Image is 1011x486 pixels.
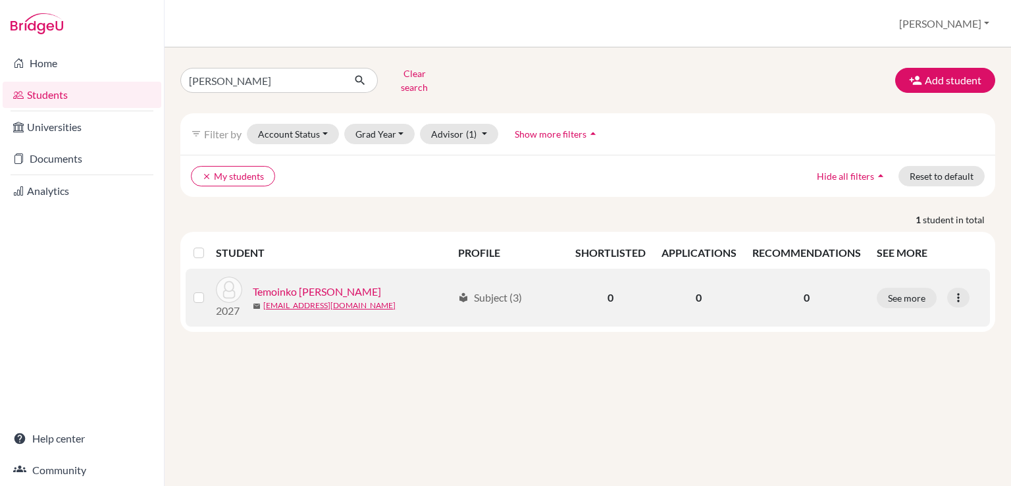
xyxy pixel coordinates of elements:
[654,237,744,269] th: APPLICATIONS
[504,124,611,144] button: Show more filtersarrow_drop_up
[3,178,161,204] a: Analytics
[216,277,242,303] img: Temoinko Di Geronimo, Kevin
[253,302,261,310] span: mail
[895,68,995,93] button: Add student
[752,290,861,306] p: 0
[3,114,161,140] a: Universities
[247,124,339,144] button: Account Status
[3,82,161,108] a: Students
[378,63,451,97] button: Clear search
[191,128,201,139] i: filter_list
[923,213,995,227] span: student in total
[11,13,63,34] img: Bridge-U
[515,128,586,140] span: Show more filters
[806,166,898,186] button: Hide all filtersarrow_drop_up
[916,213,923,227] strong: 1
[180,68,344,93] input: Find student by name...
[458,292,469,303] span: local_library
[3,50,161,76] a: Home
[344,124,415,144] button: Grad Year
[586,127,600,140] i: arrow_drop_up
[466,128,477,140] span: (1)
[654,269,744,327] td: 0
[420,124,498,144] button: Advisor(1)
[202,172,211,181] i: clear
[458,290,522,306] div: Subject (3)
[817,171,874,182] span: Hide all filters
[204,128,242,140] span: Filter by
[450,237,567,269] th: PROFILE
[216,303,242,319] p: 2027
[3,425,161,452] a: Help center
[744,237,869,269] th: RECOMMENDATIONS
[263,300,396,311] a: [EMAIL_ADDRESS][DOMAIN_NAME]
[898,166,985,186] button: Reset to default
[877,288,937,308] button: See more
[191,166,275,186] button: clearMy students
[869,237,990,269] th: SEE MORE
[567,237,654,269] th: SHORTLISTED
[3,146,161,172] a: Documents
[3,457,161,483] a: Community
[567,269,654,327] td: 0
[893,11,995,36] button: [PERSON_NAME]
[874,169,887,182] i: arrow_drop_up
[216,237,450,269] th: STUDENT
[253,284,381,300] a: Temoinko [PERSON_NAME]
